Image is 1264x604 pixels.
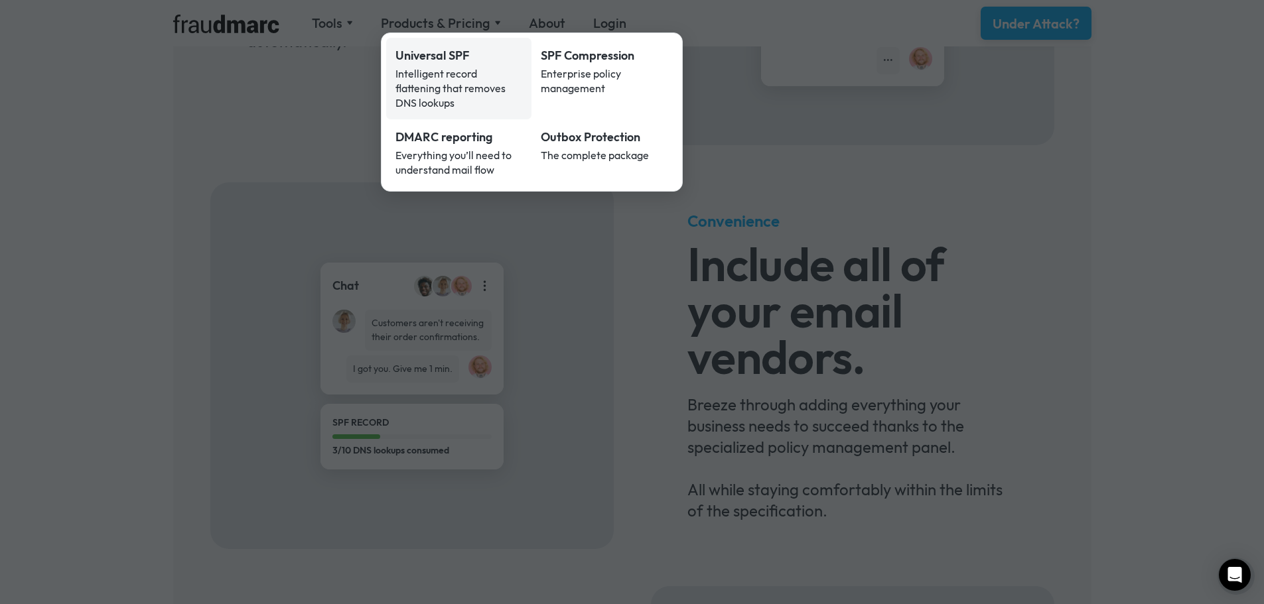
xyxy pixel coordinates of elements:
a: Outbox ProtectionThe complete package [531,119,677,186]
div: The complete package [541,148,668,162]
div: Open Intercom Messenger [1219,559,1251,591]
div: Outbox Protection [541,129,668,146]
div: Everything you’ll need to understand mail flow [395,148,523,177]
div: DMARC reporting [395,129,523,146]
div: Intelligent record flattening that removes DNS lookups [395,66,523,110]
nav: Products & Pricing [381,32,683,192]
a: SPF CompressionEnterprise policy management [531,38,677,119]
a: DMARC reportingEverything you’ll need to understand mail flow [386,119,532,186]
div: SPF Compression [541,47,668,64]
a: Universal SPFIntelligent record flattening that removes DNS lookups [386,38,532,119]
div: Universal SPF [395,47,523,64]
div: Enterprise policy management [541,66,668,95]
